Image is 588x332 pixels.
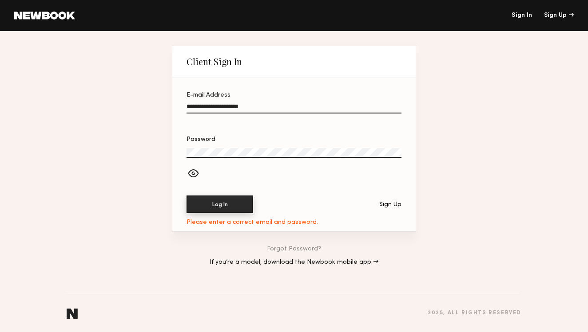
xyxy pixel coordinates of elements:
div: Sign Up [544,12,574,19]
div: Password [187,137,401,143]
button: Log In [187,195,253,213]
a: Forgot Password? [267,246,321,252]
div: Sign Up [379,202,401,208]
input: Password [187,148,401,158]
div: 2025 , all rights reserved [428,310,521,316]
div: E-mail Address [187,92,401,98]
a: If you’re a model, download the Newbook mobile app → [210,259,378,266]
a: Sign In [512,12,532,19]
input: E-mail Address [187,103,401,113]
div: Client Sign In [187,56,242,67]
div: Please enter a correct email and password. [187,219,318,226]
